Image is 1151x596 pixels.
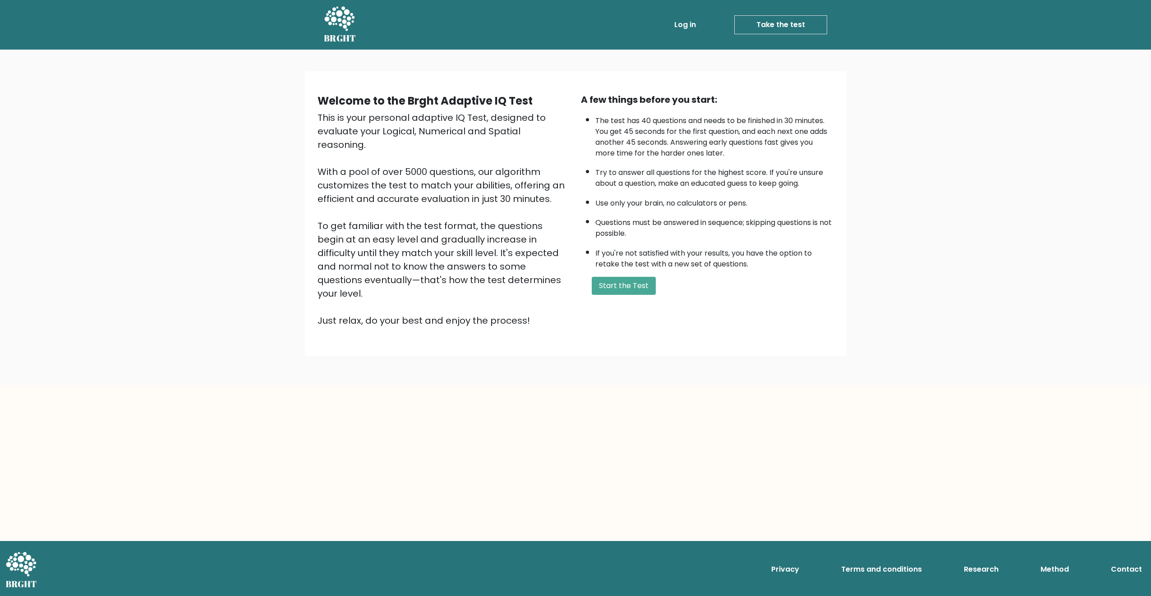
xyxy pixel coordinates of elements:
a: Terms and conditions [838,560,925,578]
li: The test has 40 questions and needs to be finished in 30 minutes. You get 45 seconds for the firs... [595,111,833,159]
li: Try to answer all questions for the highest score. If you're unsure about a question, make an edu... [595,163,833,189]
div: This is your personal adaptive IQ Test, designed to evaluate your Logical, Numerical and Spatial ... [318,111,570,327]
button: Start the Test [592,277,656,295]
li: Use only your brain, no calculators or pens. [595,193,833,209]
b: Welcome to the Brght Adaptive IQ Test [318,93,533,108]
a: Take the test [734,15,827,34]
h5: BRGHT [324,33,356,44]
a: Log in [671,16,700,34]
a: Contact [1107,560,1146,578]
div: A few things before you start: [581,93,833,106]
a: Research [960,560,1002,578]
a: Privacy [768,560,803,578]
li: If you're not satisfied with your results, you have the option to retake the test with a new set ... [595,243,833,270]
a: Method [1037,560,1073,578]
a: BRGHT [324,4,356,46]
li: Questions must be answered in sequence; skipping questions is not possible. [595,213,833,239]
